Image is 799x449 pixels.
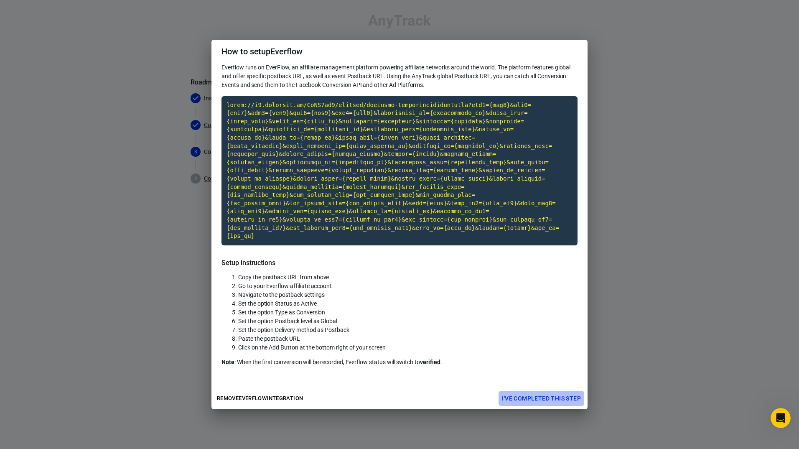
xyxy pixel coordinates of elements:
[238,318,337,324] span: Set the option Postback level as Global
[221,359,234,365] strong: Note
[238,300,316,307] span: Set the option Status as Active
[420,359,440,365] strong: verified
[238,335,300,342] span: Paste the postback URL
[221,259,578,267] h5: Setup instructions
[238,309,325,316] span: Set the option Type as Conversion
[238,291,325,298] span: Navigate to the postback settings
[215,392,305,405] button: RemoveEverflowintegration
[221,64,570,88] span: Everflow runs on EverFlow, an affiliate management platform powering affiliate networks around th...
[221,358,578,367] p: : When the first conversion will be recorded, Everflow status will switch to .
[238,274,329,281] span: Copy the postback URL from above
[238,327,349,333] span: Set the option Delivery method as Postback
[238,283,332,289] span: Go to your Everflow affiliate account
[238,344,386,351] span: Click on the Add Button at the bottom right of your screen
[499,391,584,406] button: I've completed this step
[221,96,578,245] code: Click to copy
[771,408,791,428] iframe: Intercom live chat
[211,40,588,63] h2: How to setup Everflow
